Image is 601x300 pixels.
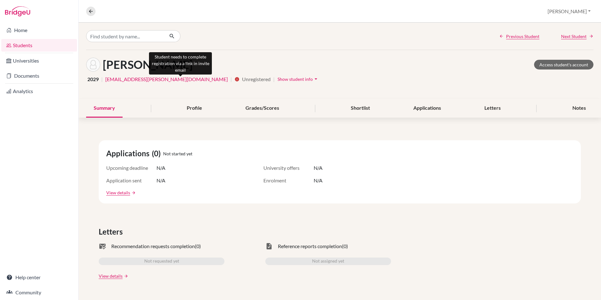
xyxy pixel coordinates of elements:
[1,69,77,82] a: Documents
[406,99,449,118] div: Applications
[157,177,165,184] span: N/A
[1,271,77,284] a: Help center
[163,150,192,157] span: Not started yet
[1,85,77,97] a: Analytics
[242,75,271,83] span: Unregistered
[1,24,77,36] a: Home
[106,189,130,196] a: View details
[106,148,152,159] span: Applications
[152,148,163,159] span: (0)
[313,76,319,82] i: arrow_drop_down
[106,177,157,184] span: Application sent
[101,75,103,83] span: |
[561,33,593,40] a: Next Student
[179,99,210,118] div: Profile
[278,242,342,250] span: Reference reports completion
[1,39,77,52] a: Students
[273,75,275,83] span: |
[86,30,164,42] input: Find student by name...
[277,74,319,84] button: Show student infoarrow_drop_down
[130,191,136,195] a: arrow_forward
[103,58,193,71] h1: [PERSON_NAME]
[342,242,348,250] span: (0)
[99,273,123,279] a: View details
[545,5,593,17] button: [PERSON_NAME]
[561,33,587,40] span: Next Student
[263,164,314,172] span: University offers
[477,99,508,118] div: Letters
[312,258,344,265] span: Not assigned yet
[149,52,212,75] div: Student needs to complete registration via a link in invite email
[278,76,313,82] span: Show student info
[111,242,195,250] span: Recommendation requests completion
[123,274,128,278] a: arrow_forward
[314,177,323,184] span: N/A
[86,99,123,118] div: Summary
[499,33,539,40] a: Previous Student
[230,75,232,83] span: |
[263,177,314,184] span: Enrolment
[1,54,77,67] a: Universities
[234,77,240,82] i: info
[1,286,77,299] a: Community
[157,164,165,172] span: N/A
[343,99,378,118] div: Shortlist
[265,242,273,250] span: task
[238,99,287,118] div: Grades/Scores
[5,6,30,16] img: Bridge-U
[506,33,539,40] span: Previous Student
[195,242,201,250] span: (0)
[86,58,100,72] img: Ava Burdette's avatar
[534,60,593,69] a: Access student's account
[314,164,323,172] span: N/A
[106,164,157,172] span: Upcoming deadline
[87,75,99,83] span: 2029
[144,258,179,265] span: Not requested yet
[99,226,125,237] span: Letters
[565,99,593,118] div: Notes
[99,242,106,250] span: mark_email_read
[105,75,228,83] a: [EMAIL_ADDRESS][PERSON_NAME][DOMAIN_NAME]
